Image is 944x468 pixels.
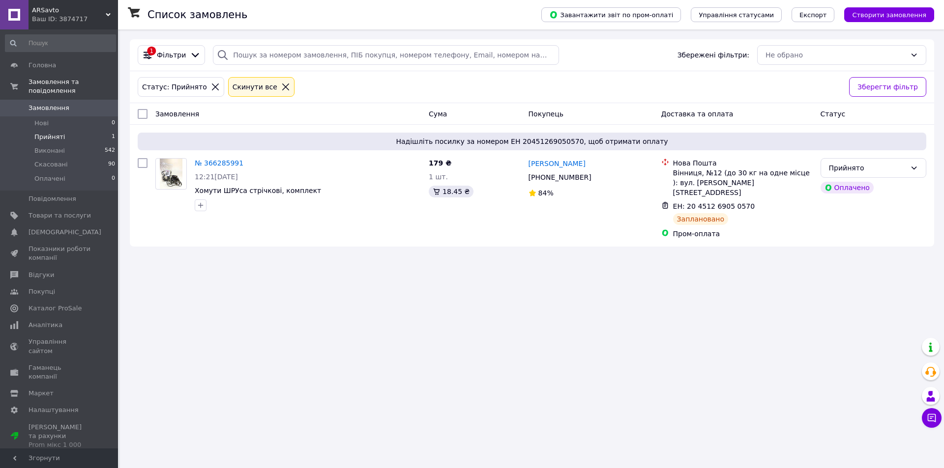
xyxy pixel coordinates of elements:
span: 1 шт. [429,173,448,181]
span: 179 ₴ [429,159,451,167]
span: Замовлення та повідомлення [29,78,118,95]
button: Чат з покупцем [922,408,942,428]
button: Зберегти фільтр [849,77,926,97]
span: Оплачені [34,174,65,183]
span: Виконані [34,146,65,155]
span: Замовлення [29,104,69,112]
span: [DEMOGRAPHIC_DATA] [29,228,101,237]
div: Не обрано [766,50,906,60]
img: Фото товару [160,159,183,189]
a: Створити замовлення [834,10,934,18]
span: Доставка та оплата [661,110,734,118]
div: Оплачено [821,182,874,193]
h1: Список замовлень [147,9,247,21]
span: 0 [112,119,115,128]
div: Пром-оплата [673,229,813,239]
span: Фільтри [157,50,186,60]
span: 84% [538,189,554,197]
span: Повідомлення [29,194,76,203]
a: № 366285991 [195,159,243,167]
span: Покупці [29,287,55,296]
button: Створити замовлення [844,7,934,22]
span: Товари та послуги [29,211,91,220]
span: Головна [29,61,56,70]
button: Завантажити звіт по пром-оплаті [541,7,681,22]
span: Cума [429,110,447,118]
span: Показники роботи компанії [29,245,91,262]
div: Ваш ID: 3874717 [32,15,118,24]
span: Замовлення [155,110,199,118]
span: Аналітика [29,321,62,330]
span: Гаманець компанії [29,363,91,381]
div: Нова Пошта [673,158,813,168]
span: Налаштування [29,406,79,414]
input: Пошук за номером замовлення, ПІБ покупця, номером телефону, Email, номером накладної [213,45,559,65]
button: Експорт [792,7,835,22]
span: 0 [112,174,115,183]
div: 18.45 ₴ [429,186,473,197]
span: 12:21[DATE] [195,173,238,181]
a: [PERSON_NAME] [529,159,586,168]
div: Вінниця, №12 (до 30 кг на одне місце ): вул. [PERSON_NAME][STREET_ADDRESS] [673,168,813,197]
span: Зберегти фільтр [857,82,918,92]
div: Заплановано [673,213,729,225]
span: Створити замовлення [852,11,926,19]
span: [PERSON_NAME] та рахунки [29,423,91,450]
div: Статус: Прийнято [140,82,209,92]
span: Статус [821,110,846,118]
span: Прийняті [34,133,65,141]
span: Покупець [529,110,563,118]
span: ARSavto [32,6,106,15]
div: Cкинути все [231,82,279,92]
div: [PHONE_NUMBER] [527,170,593,184]
a: Хомути ШРУса стрічкові, комплект [195,187,321,194]
div: Prom мікс 1 000 [29,440,91,449]
span: Маркет [29,389,54,398]
span: ЕН: 20 4512 6905 0570 [673,202,755,210]
span: Надішліть посилку за номером ЕН 20451269050570, щоб отримати оплату [142,137,922,146]
div: Прийнято [829,163,906,173]
input: Пошук [5,34,116,52]
span: Скасовані [34,160,68,169]
span: Управління статусами [699,11,774,19]
span: Експорт [799,11,827,19]
span: Каталог ProSale [29,304,82,313]
span: 542 [105,146,115,155]
span: Управління сайтом [29,337,91,355]
span: Завантажити звіт по пром-оплаті [549,10,673,19]
span: Відгуки [29,271,54,279]
span: Нові [34,119,49,128]
span: 90 [108,160,115,169]
span: 1 [112,133,115,141]
a: Фото товару [155,158,187,190]
button: Управління статусами [691,7,782,22]
span: Збережені фільтри: [678,50,749,60]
